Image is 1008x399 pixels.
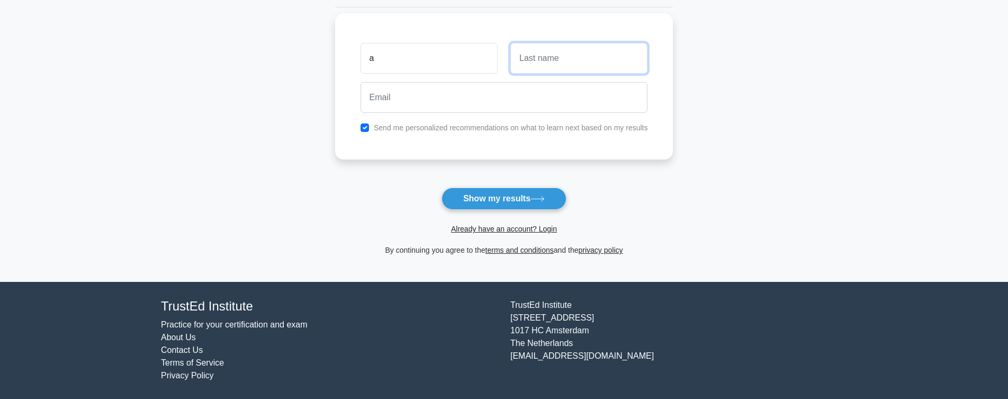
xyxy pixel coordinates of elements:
[361,43,498,74] input: First name
[161,345,203,354] a: Contact Us
[510,43,647,74] input: Last name
[161,320,308,329] a: Practice for your certification and exam
[485,246,554,254] a: terms and conditions
[374,123,648,132] label: Send me personalized recommendations on what to learn next based on my results
[442,188,566,210] button: Show my results
[504,299,853,382] div: TrustEd Institute [STREET_ADDRESS] 1017 HC Amsterdam The Netherlands [EMAIL_ADDRESS][DOMAIN_NAME]
[161,371,214,380] a: Privacy Policy
[361,82,648,113] input: Email
[161,299,498,314] h4: TrustEd Institute
[329,244,680,256] div: By continuing you agree to the and the
[161,333,196,342] a: About Us
[579,246,623,254] a: privacy policy
[161,358,224,367] a: Terms of Service
[451,225,557,233] a: Already have an account? Login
